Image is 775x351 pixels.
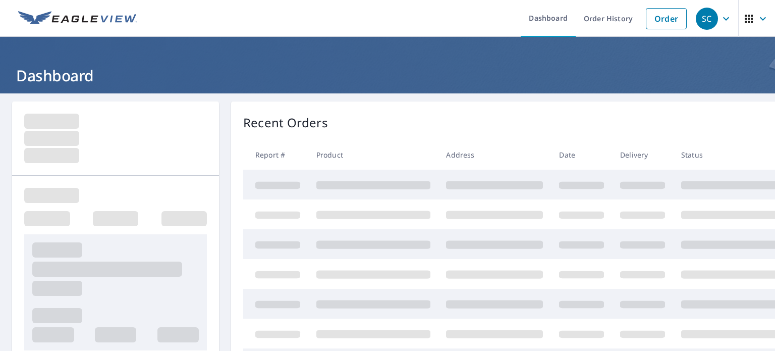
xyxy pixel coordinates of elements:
[612,140,673,170] th: Delivery
[12,65,763,86] h1: Dashboard
[243,140,308,170] th: Report #
[438,140,551,170] th: Address
[243,114,328,132] p: Recent Orders
[646,8,687,29] a: Order
[551,140,612,170] th: Date
[696,8,718,30] div: SC
[308,140,438,170] th: Product
[18,11,137,26] img: EV Logo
